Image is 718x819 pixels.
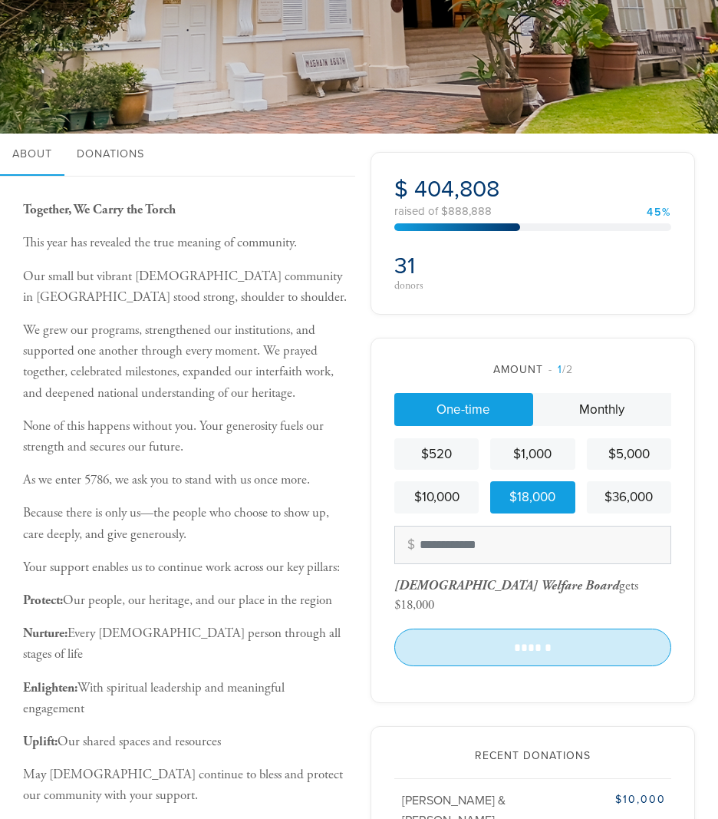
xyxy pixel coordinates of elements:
[23,320,347,404] p: We grew our programs, strengthened our institutions, and supported one another through every mome...
[23,470,347,490] p: As we enter 5786, we ask you to stand with us once more.
[593,444,665,464] div: $5,000
[593,487,665,507] div: $36,000
[394,577,619,594] span: [DEMOGRAPHIC_DATA] Welfare Board
[394,750,671,763] h2: Recent Donations
[587,438,671,471] a: $5,000
[23,266,347,308] p: Our small but vibrant [DEMOGRAPHIC_DATA] community in [GEOGRAPHIC_DATA] stood strong, shoulder to...
[558,363,562,376] span: 1
[394,577,638,594] div: gets
[23,201,176,218] b: Together, We Carry the Torch
[23,625,68,642] b: Nurture:
[64,134,156,177] a: Donations
[575,791,666,807] div: $10,000
[23,416,347,457] p: None of this happens without you. Your generosity fuels our strength and secures our future.
[394,596,434,613] div: $18,000
[23,557,347,578] p: Your support enables us to continue work across our key pillars:
[23,590,347,611] p: Our people, our heritage, and our place in the region
[23,623,347,665] p: Every [DEMOGRAPHIC_DATA] person through all stages of life
[394,438,479,471] a: $520
[490,481,575,514] a: $18,000
[394,175,408,203] span: $
[647,207,671,218] div: 45%
[496,444,568,464] div: $1,000
[394,253,528,280] h2: 31
[23,233,347,253] p: This year has revealed the true meaning of community.
[23,678,347,719] p: With spiritual leadership and meaningful engagement
[414,175,499,203] span: 404,808
[23,503,347,544] p: Because there is only us—the people who choose to show up, care deeply, and give generously.
[394,481,479,514] a: $10,000
[587,481,671,514] a: $36,000
[400,487,473,507] div: $10,000
[23,765,347,806] p: May [DEMOGRAPHIC_DATA] continue to bless and protect our community with your support.
[23,592,63,609] b: Protect:
[496,487,568,507] div: $18,000
[533,393,672,426] a: Monthly
[490,438,575,471] a: $1,000
[23,679,77,696] b: Enlighten:
[23,733,58,750] b: Uplift:
[394,362,671,378] div: Amount
[23,731,347,752] p: Our shared spaces and resources
[548,363,573,376] span: /2
[400,444,473,464] div: $520
[394,393,533,426] a: One-time
[394,206,671,217] div: raised of $888,888
[394,280,528,291] div: donors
